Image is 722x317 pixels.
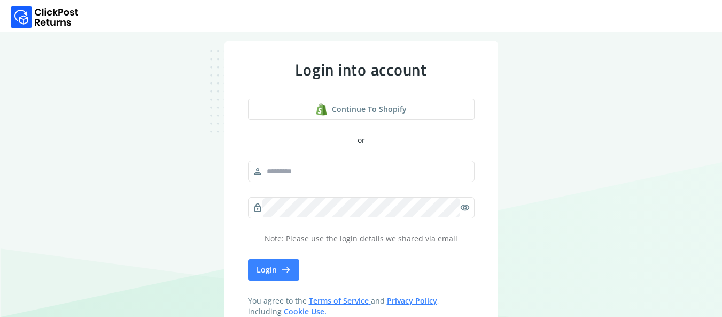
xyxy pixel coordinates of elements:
p: Note: Please use the login details we shared via email [248,233,475,244]
button: Continue to shopify [248,99,475,120]
img: Logo [11,6,79,28]
div: or [248,135,475,146]
span: Continue to shopify [332,104,407,115]
div: Login into account [248,60,475,79]
a: shopify logoContinue to shopify [248,99,475,120]
button: Login east [248,259,299,281]
span: person [253,164,262,179]
img: shopify logo [315,103,328,116]
span: You agree to the and , including [248,296,475,317]
a: Privacy Policy [387,296,437,306]
span: lock [253,200,262,215]
a: Terms of Service [309,296,371,306]
a: Cookie Use. [284,306,327,316]
span: east [281,262,291,277]
span: visibility [460,200,470,215]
